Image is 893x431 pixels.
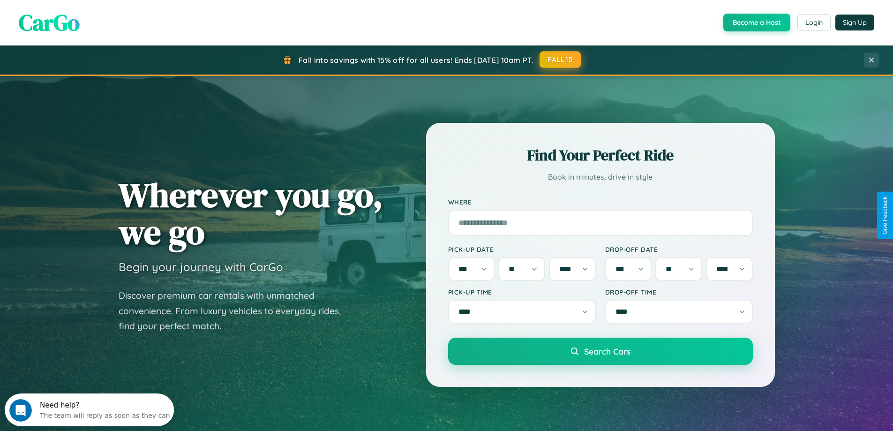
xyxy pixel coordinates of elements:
[119,260,283,274] h3: Begin your journey with CarGo
[448,338,753,365] button: Search Cars
[448,288,596,296] label: Pick-up Time
[4,4,174,30] div: Open Intercom Messenger
[882,197,888,234] div: Give Feedback
[448,170,753,184] p: Book in minutes, drive in style
[797,14,831,31] button: Login
[35,15,165,25] div: The team will reply as soon as they can
[119,176,383,250] h1: Wherever you go, we go
[5,393,174,426] iframe: Intercom live chat discovery launcher
[119,288,353,334] p: Discover premium car rentals with unmatched convenience. From luxury vehicles to everyday rides, ...
[35,8,165,15] div: Need help?
[835,15,874,30] button: Sign Up
[19,7,80,38] span: CarGo
[605,288,753,296] label: Drop-off Time
[540,51,581,68] button: FALL15
[448,198,753,206] label: Where
[448,245,596,253] label: Pick-up Date
[9,399,32,422] iframe: Intercom live chat
[605,245,753,253] label: Drop-off Date
[299,55,533,65] span: Fall into savings with 15% off for all users! Ends [DATE] 10am PT.
[584,346,630,356] span: Search Cars
[723,14,790,31] button: Become a Host
[448,145,753,166] h2: Find Your Perfect Ride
